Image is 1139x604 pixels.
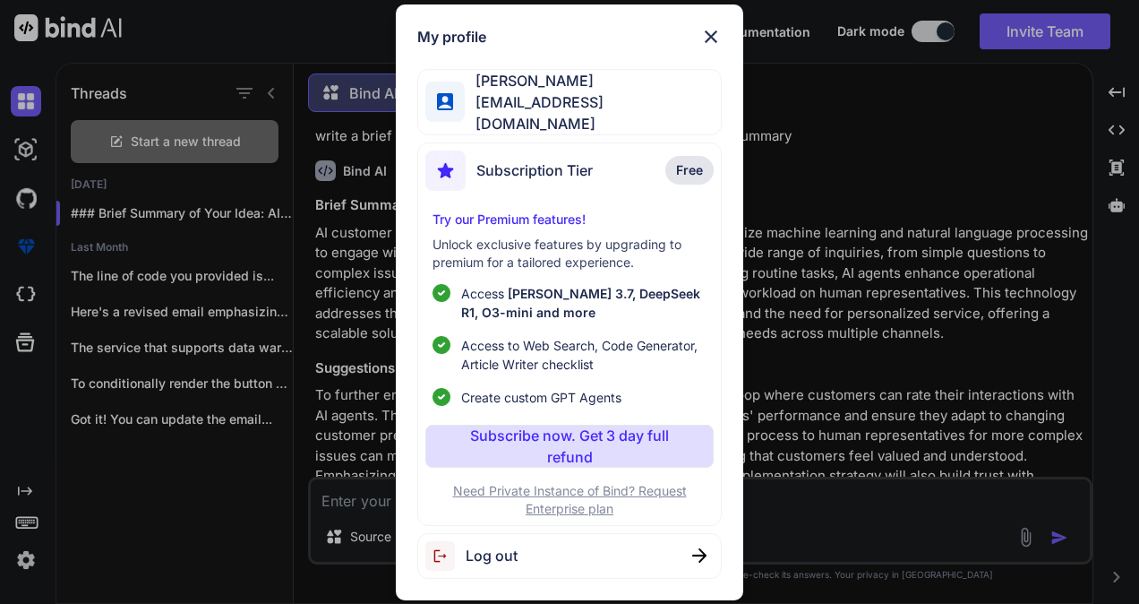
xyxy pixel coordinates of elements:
[425,541,466,571] img: logout
[425,425,715,468] button: Subscribe now. Get 3 day full refund
[432,236,707,272] p: Unlock exclusive features by upgrading to premium for a tailored experience.
[692,548,707,563] img: close
[425,482,715,518] p: Need Private Instance of Bind? Request Enterprise plan
[676,161,703,179] span: Free
[461,286,700,320] span: [PERSON_NAME] 3.7, DeepSeek R1, O3-mini and more
[432,336,450,354] img: checklist
[425,151,466,191] img: subscription
[460,425,680,468] p: Subscribe now. Get 3 day full refund
[465,70,721,91] span: [PERSON_NAME]
[461,336,707,374] span: Access to Web Search, Code Generator, Article Writer checklist
[461,388,621,407] span: Create custom GPT Agents
[417,26,486,47] h1: My profile
[700,26,722,47] img: close
[465,91,721,134] span: [EMAIL_ADDRESS][DOMAIN_NAME]
[432,284,450,302] img: checklist
[432,388,450,406] img: checklist
[461,284,707,322] p: Access
[466,545,518,566] span: Log out
[437,93,454,110] img: profile
[432,211,707,229] p: Try our Premium features!
[476,160,593,181] span: Subscription Tier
